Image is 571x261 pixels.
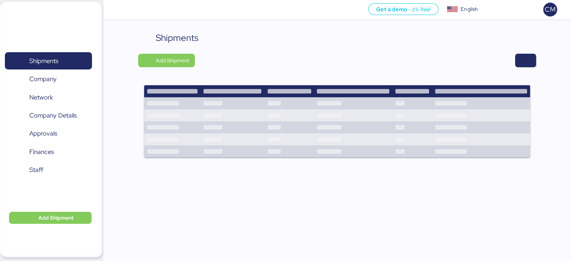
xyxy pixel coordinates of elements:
span: Network [29,92,53,103]
span: Shipments [29,56,58,66]
a: Company [5,71,92,88]
div: Shipments [155,31,198,45]
a: Shipments [5,52,92,69]
button: Add Shipment [9,212,92,224]
span: Finances [29,146,54,157]
button: Menu [108,3,121,16]
button: Add Shipment [138,54,195,67]
div: English [461,5,478,13]
a: Approvals [5,125,92,142]
a: Company Details [5,107,92,124]
span: Company [29,74,57,84]
span: CM [545,5,555,14]
span: Add Shipment [38,213,74,222]
span: Approvals [29,128,57,139]
span: Company Details [29,110,77,121]
span: Add Shipment [155,56,189,65]
a: Staff [5,161,92,179]
a: Network [5,89,92,106]
a: Finances [5,143,92,161]
span: Staff [29,164,43,175]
